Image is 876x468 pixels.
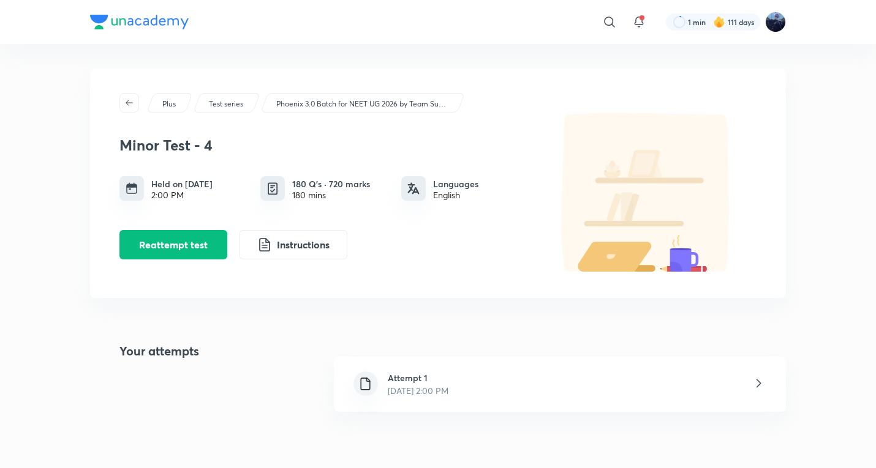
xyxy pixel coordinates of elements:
p: [DATE] 2:00 PM [388,384,448,397]
p: Phoenix 3.0 Batch for NEET UG 2026 by Team Super Six [276,98,448,110]
p: Test series [209,98,243,110]
img: file [358,376,373,392]
div: 2:00 PM [151,190,213,200]
img: Company Logo [90,15,189,29]
img: quiz info [265,181,281,196]
img: languages [407,182,420,195]
div: 180 mins [292,190,370,200]
img: streak [713,16,725,28]
a: Phoenix 3.0 Batch for NEET UG 2026 by Team Super Six [274,98,450,110]
img: timing [126,182,138,195]
a: Test series [207,98,246,110]
h6: Languages [433,177,478,190]
h6: 180 Q’s · 720 marks [292,177,370,190]
button: Instructions [240,230,347,259]
h6: Attempt 1 [388,371,448,384]
img: Kushagra Singh [765,12,786,32]
h6: Held on [DATE] [151,177,213,190]
h4: Your attempts [90,342,199,426]
h3: Minor Test - 4 [119,136,530,154]
img: instruction [257,237,272,252]
img: default [536,113,757,272]
a: Plus [160,98,178,110]
div: English [433,190,478,200]
p: Plus [162,98,176,110]
button: Reattempt test [119,230,227,259]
